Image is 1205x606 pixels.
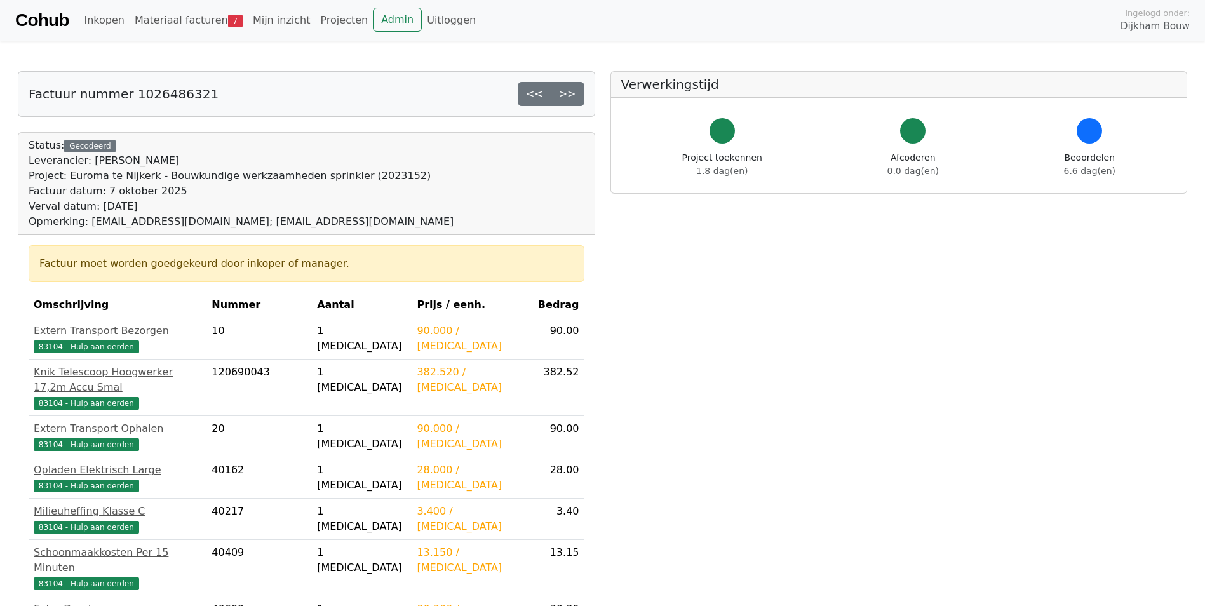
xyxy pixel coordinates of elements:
div: Extern Transport Ophalen [34,421,201,436]
span: 83104 - Hulp aan derden [34,521,139,534]
a: << [518,82,551,106]
a: Knik Telescoop Hoogwerker 17,2m Accu Smal83104 - Hulp aan derden [34,365,201,410]
div: 1 [MEDICAL_DATA] [317,323,407,354]
div: Leverancier: [PERSON_NAME] [29,153,454,168]
div: 28.000 / [MEDICAL_DATA] [417,462,527,493]
a: Milieuheffing Klasse C83104 - Hulp aan derden [34,504,201,534]
a: Extern Transport Bezorgen83104 - Hulp aan derden [34,323,201,354]
h5: Factuur nummer 1026486321 [29,86,219,102]
div: Verval datum: [DATE] [29,199,454,214]
span: 0.0 dag(en) [887,166,939,176]
th: Aantal [312,292,412,318]
a: Mijn inzicht [248,8,316,33]
a: Materiaal facturen7 [130,8,248,33]
span: 83104 - Hulp aan derden [34,397,139,410]
td: 40217 [206,499,312,540]
th: Bedrag [533,292,584,318]
a: Cohub [15,5,69,36]
td: 20 [206,416,312,457]
span: 83104 - Hulp aan derden [34,480,139,492]
span: 83104 - Hulp aan derden [34,577,139,590]
div: Knik Telescoop Hoogwerker 17,2m Accu Smal [34,365,201,395]
div: 382.520 / [MEDICAL_DATA] [417,365,527,395]
td: 90.00 [533,416,584,457]
div: Factuur moet worden goedgekeurd door inkoper of manager. [39,256,574,271]
span: Ingelogd onder: [1125,7,1190,19]
th: Prijs / eenh. [412,292,532,318]
div: 13.150 / [MEDICAL_DATA] [417,545,527,576]
div: Extern Transport Bezorgen [34,323,201,339]
th: Omschrijving [29,292,206,318]
td: 40162 [206,457,312,499]
a: Uitloggen [422,8,481,33]
div: Beoordelen [1064,151,1115,178]
a: Admin [373,8,422,32]
td: 120690043 [206,360,312,416]
h5: Verwerkingstijd [621,77,1177,92]
div: Opladen Elektrisch Large [34,462,201,478]
a: >> [551,82,584,106]
span: Dijkham Bouw [1121,19,1190,34]
div: 90.000 / [MEDICAL_DATA] [417,323,527,354]
td: 90.00 [533,318,584,360]
td: 13.15 [533,540,584,596]
a: Opladen Elektrisch Large83104 - Hulp aan derden [34,462,201,493]
th: Nummer [206,292,312,318]
div: Schoonmaakkosten Per 15 Minuten [34,545,201,576]
div: 1 [MEDICAL_DATA] [317,545,407,576]
span: 83104 - Hulp aan derden [34,340,139,353]
div: Opmerking: [EMAIL_ADDRESS][DOMAIN_NAME]; [EMAIL_ADDRESS][DOMAIN_NAME] [29,214,454,229]
td: 382.52 [533,360,584,416]
div: Afcoderen [887,151,939,178]
div: Project toekennen [682,151,762,178]
td: 28.00 [533,457,584,499]
div: 1 [MEDICAL_DATA] [317,462,407,493]
td: 3.40 [533,499,584,540]
a: Inkopen [79,8,129,33]
div: 90.000 / [MEDICAL_DATA] [417,421,527,452]
div: 3.400 / [MEDICAL_DATA] [417,504,527,534]
div: Factuur datum: 7 oktober 2025 [29,184,454,199]
div: 1 [MEDICAL_DATA] [317,365,407,395]
div: 1 [MEDICAL_DATA] [317,504,407,534]
div: Milieuheffing Klasse C [34,504,201,519]
div: Status: [29,138,454,229]
div: Gecodeerd [64,140,116,152]
div: Project: Euroma te Nijkerk - Bouwkundige werkzaamheden sprinkler (2023152) [29,168,454,184]
a: Schoonmaakkosten Per 15 Minuten83104 - Hulp aan derden [34,545,201,591]
td: 40409 [206,540,312,596]
span: 6.6 dag(en) [1064,166,1115,176]
a: Extern Transport Ophalen83104 - Hulp aan derden [34,421,201,452]
td: 10 [206,318,312,360]
a: Projecten [315,8,373,33]
span: 7 [228,15,243,27]
div: 1 [MEDICAL_DATA] [317,421,407,452]
span: 83104 - Hulp aan derden [34,438,139,451]
span: 1.8 dag(en) [696,166,748,176]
